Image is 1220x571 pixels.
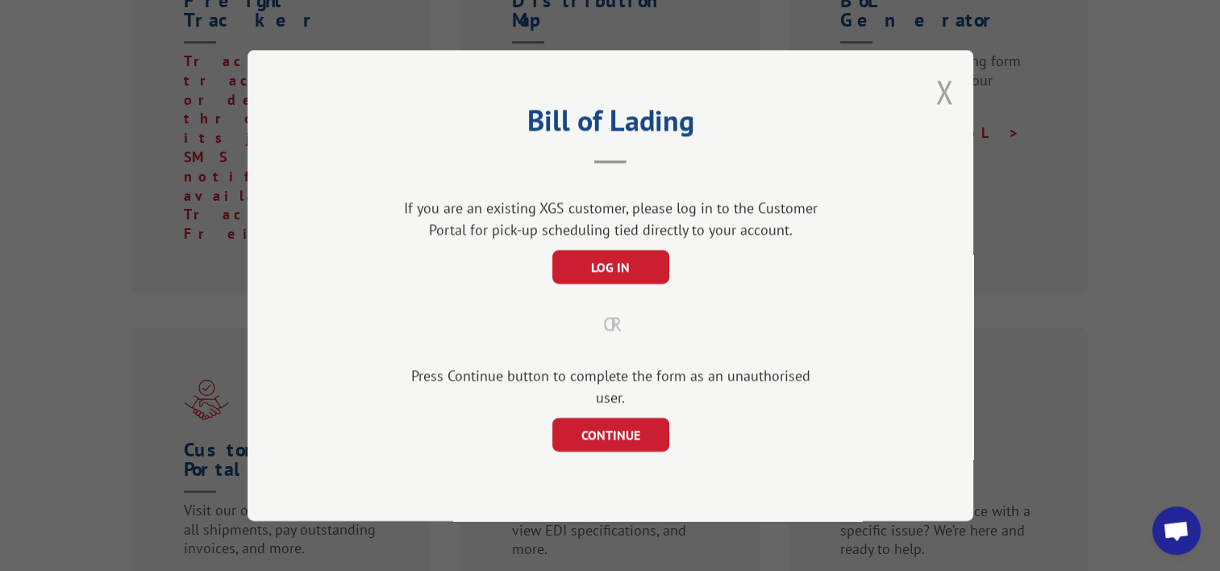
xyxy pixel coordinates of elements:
button: Close modal [935,70,953,113]
a: Open chat [1152,506,1201,555]
h2: Bill of Lading [328,109,893,140]
div: OR [328,310,893,339]
div: If you are an existing XGS customer, please log in to the Customer Portal for pick-up scheduling ... [397,197,824,240]
div: Press Continue button to complete the form as an unauthorised user. [397,365,824,408]
a: LOG IN [552,260,668,275]
button: LOG IN [552,250,668,284]
button: CONTINUE [552,418,668,452]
